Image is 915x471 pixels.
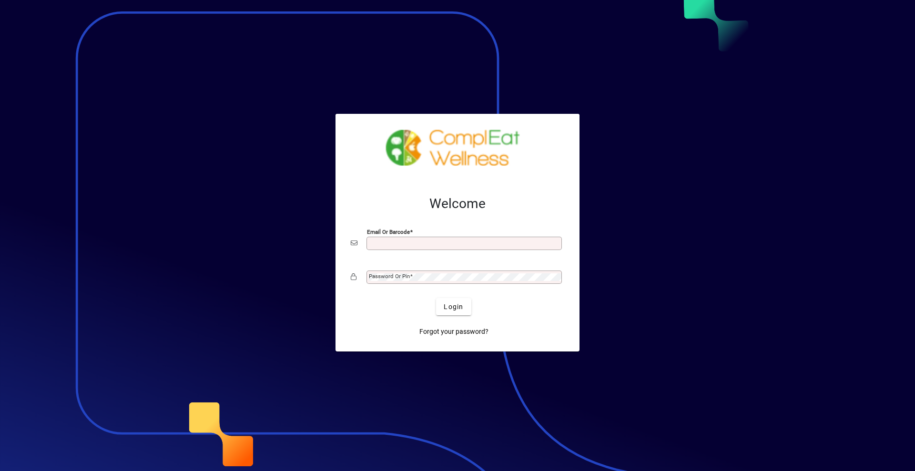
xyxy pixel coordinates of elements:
[369,273,410,280] mat-label: Password or Pin
[436,298,471,315] button: Login
[419,327,488,337] span: Forgot your password?
[444,302,463,312] span: Login
[351,196,564,212] h2: Welcome
[416,323,492,340] a: Forgot your password?
[367,229,410,235] mat-label: Email or Barcode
